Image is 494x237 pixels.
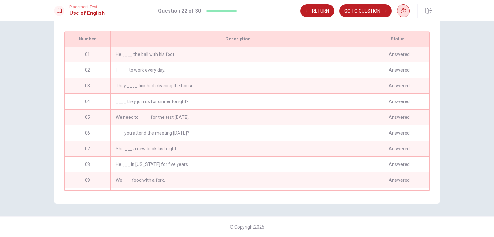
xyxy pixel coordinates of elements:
[230,224,264,230] span: © Copyright 2025
[110,62,369,78] div: I ____ to work every day.
[65,172,110,188] div: 09
[110,141,369,156] div: She ___ a new book last night.
[369,78,429,93] div: Answered
[65,47,110,62] div: 01
[369,94,429,109] div: Answered
[65,141,110,156] div: 07
[369,110,429,125] div: Answered
[110,157,369,172] div: He ___ in [US_STATE] for five years.
[65,94,110,109] div: 04
[369,172,429,188] div: Answered
[65,188,110,204] div: 10
[65,125,110,141] div: 06
[369,62,429,78] div: Answered
[369,188,429,204] div: Answered
[110,31,366,47] div: Description
[366,31,429,47] div: Status
[65,157,110,172] div: 08
[369,47,429,62] div: Answered
[369,125,429,141] div: Answered
[158,7,201,15] h1: Question 22 of 30
[65,78,110,93] div: 03
[110,110,369,125] div: We need to ____ for the test [DATE].
[110,172,369,188] div: We ___ food with a fork.
[65,62,110,78] div: 02
[110,125,369,141] div: ___ you attend the meeting [DATE]?
[369,141,429,156] div: Answered
[369,157,429,172] div: Answered
[110,47,369,62] div: He ____ the ball with his foot.
[110,188,369,204] div: A ___ is used for telling time.
[110,94,369,109] div: ____ they join us for dinner tonight?
[69,9,105,17] h1: Use of English
[69,5,105,9] span: Placement Test
[339,4,392,17] button: GO TO QUESTION
[65,31,110,47] div: Number
[65,110,110,125] div: 05
[110,78,369,93] div: They ____ finished cleaning the house.
[300,4,334,17] button: Return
